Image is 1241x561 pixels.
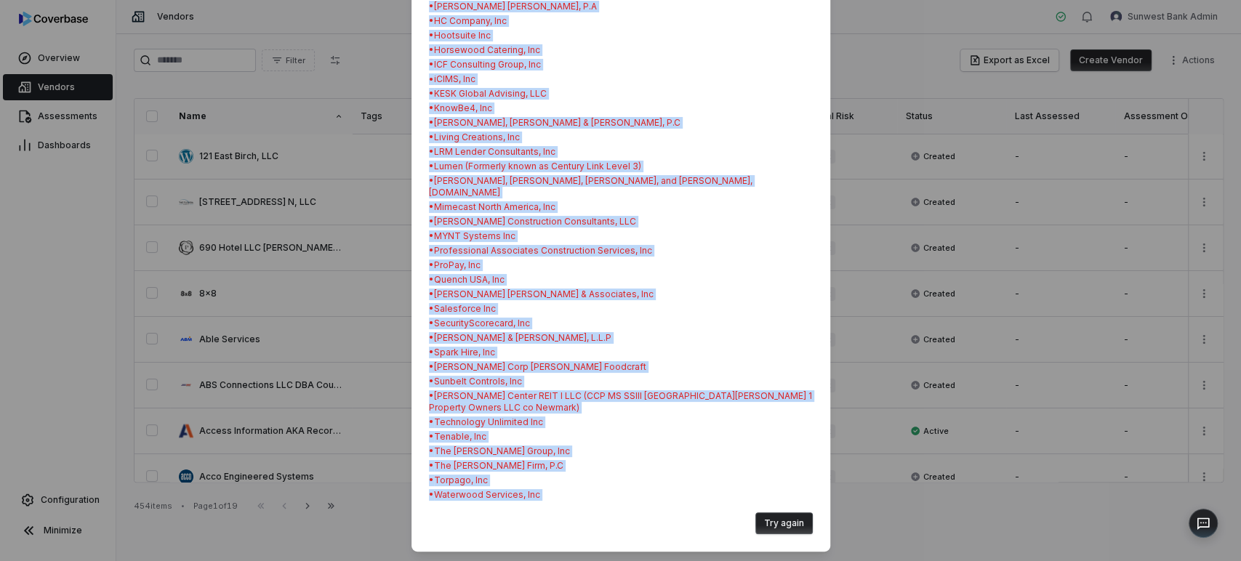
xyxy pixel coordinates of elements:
li: • ICF Consulting Group, Inc [429,59,813,70]
li: • The [PERSON_NAME] Firm, P.C [429,460,813,472]
li: • Spark Hire, Inc [429,347,813,358]
li: • ProPay, Inc [429,259,813,271]
li: • Waterwood Services, Inc [429,489,813,501]
li: • [PERSON_NAME] Center REIT I LLC (CCP MS SSIII [GEOGRAPHIC_DATA][PERSON_NAME] 1 Property Owners ... [429,390,813,413]
li: • Quench USA, Inc [429,274,813,286]
li: • Tenable, Inc [429,431,813,443]
li: • Horsewood Catering, Inc [429,44,813,56]
li: • The [PERSON_NAME] Group, Inc [429,445,813,457]
li: • Mimecast North America, Inc [429,201,813,213]
li: • Lumen (Formerly known as Century Link Level 3) [429,161,813,172]
li: • HC Company, Inc [429,15,813,27]
li: • [PERSON_NAME] & [PERSON_NAME], L.L.P [429,332,813,344]
li: • Professional Associates Construction Services, Inc [429,245,813,257]
li: • Salesforce Inc [429,303,813,315]
li: • [PERSON_NAME], [PERSON_NAME], [PERSON_NAME], and [PERSON_NAME], [DOMAIN_NAME] [429,175,813,198]
li: • [PERSON_NAME] [PERSON_NAME], P.A [429,1,813,12]
button: Try again [755,512,813,534]
li: • KESK Global Advising, LLC [429,88,813,100]
li: • MYNT Systems Inc [429,230,813,242]
li: • Technology Unlimited Inc [429,416,813,428]
li: • Living Creations, Inc [429,132,813,143]
li: • Hootsuite Inc [429,30,813,41]
li: • LRM Lender Consultants, Inc [429,146,813,158]
li: • [PERSON_NAME] Corp [PERSON_NAME] Foodcraft [429,361,813,373]
li: • Sunbelt Controls, Inc [429,376,813,387]
li: • KnowBe4, Inc [429,102,813,114]
li: • [PERSON_NAME], [PERSON_NAME] & [PERSON_NAME], P.C [429,117,813,129]
li: • Torpago, Inc [429,475,813,486]
li: • [PERSON_NAME] [PERSON_NAME] & Associates, Inc [429,288,813,300]
li: • SecurityScorecard, Inc [429,318,813,329]
li: • iCIMS, Inc [429,73,813,85]
li: • [PERSON_NAME] Construction Consultants, LLC [429,216,813,227]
